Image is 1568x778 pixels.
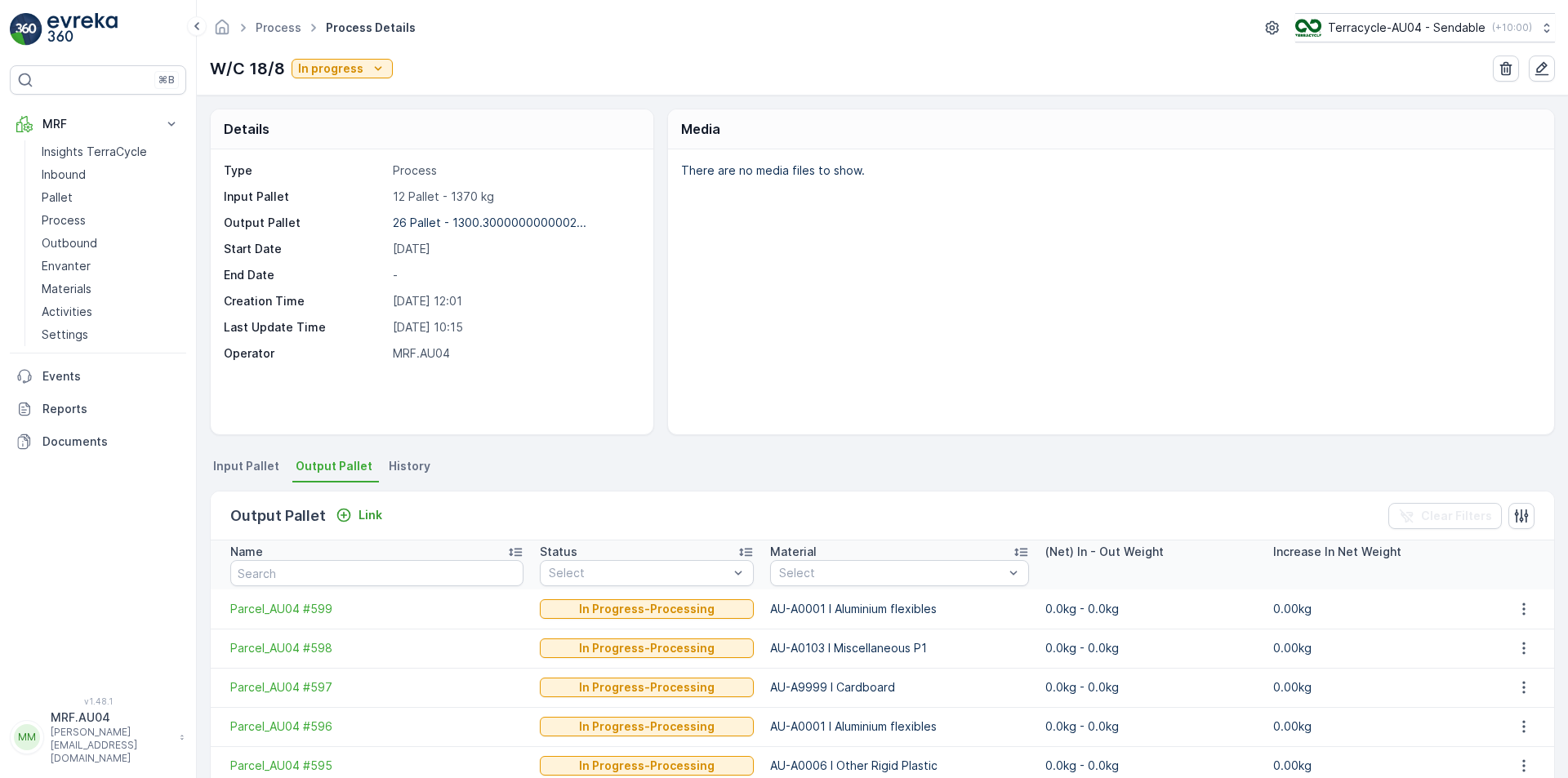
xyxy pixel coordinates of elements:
[579,679,715,696] p: In Progress-Processing
[10,108,186,140] button: MRF
[230,601,523,617] a: Parcel_AU04 #599
[549,565,728,581] p: Select
[35,163,186,186] a: Inbound
[1273,544,1401,560] p: Increase In Net Weight
[1295,13,1555,42] button: Terracycle-AU04 - Sendable(+10:00)
[1265,707,1493,746] td: 0.00kg
[762,668,1036,707] td: AU-A9999 I Cardboard
[224,319,386,336] p: Last Update Time
[1037,707,1265,746] td: 0.0kg - 0.0kg
[230,679,523,696] a: Parcel_AU04 #597
[393,267,636,283] p: -
[35,255,186,278] a: Envanter
[292,59,393,78] button: In progress
[10,360,186,393] a: Events
[762,589,1036,629] td: AU-A0001 I Aluminium flexibles
[1492,21,1532,34] p: ( +10:00 )
[762,707,1036,746] td: AU-A0001 I Aluminium flexibles
[1037,629,1265,668] td: 0.0kg - 0.0kg
[298,60,363,77] p: In progress
[579,640,715,656] p: In Progress-Processing
[42,401,180,417] p: Reports
[35,209,186,232] a: Process
[35,300,186,323] a: Activities
[42,368,180,385] p: Events
[1265,589,1493,629] td: 0.00kg
[158,73,175,87] p: ⌘B
[540,756,754,776] button: In Progress-Processing
[359,507,382,523] p: Link
[10,393,186,425] a: Reports
[42,327,88,343] p: Settings
[1265,629,1493,668] td: 0.00kg
[10,696,186,706] span: v 1.48.1
[42,281,91,297] p: Materials
[35,323,186,346] a: Settings
[42,116,154,132] p: MRF
[779,565,1003,581] p: Select
[540,544,577,560] p: Status
[14,724,40,750] div: MM
[393,189,636,205] p: 12 Pallet - 1370 kg
[393,241,636,257] p: [DATE]
[42,167,86,183] p: Inbound
[210,56,285,81] p: W/C 18/8
[256,20,301,34] a: Process
[1295,19,1321,37] img: terracycle_logo.png
[323,20,419,36] span: Process Details
[42,433,180,450] p: Documents
[579,718,715,735] p: In Progress-Processing
[224,267,386,283] p: End Date
[230,560,523,586] input: Search
[35,140,186,163] a: Insights TerraCycle
[393,216,586,229] p: 26 Pallet - 1300.3000000000002...
[1388,503,1502,529] button: Clear Filters
[42,258,91,274] p: Envanter
[47,13,118,46] img: logo_light-DOdMpM7g.png
[579,601,715,617] p: In Progress-Processing
[230,640,523,656] a: Parcel_AU04 #598
[1265,668,1493,707] td: 0.00kg
[10,709,186,765] button: MMMRF.AU04[PERSON_NAME][EMAIL_ADDRESS][DOMAIN_NAME]
[42,235,97,251] p: Outbound
[1421,508,1492,524] p: Clear Filters
[681,119,720,139] p: Media
[224,119,269,139] p: Details
[35,186,186,209] a: Pallet
[1328,20,1486,36] p: Terracycle-AU04 - Sendable
[770,544,817,560] p: Material
[224,241,386,257] p: Start Date
[540,717,754,736] button: In Progress-Processing
[540,638,754,658] button: In Progress-Processing
[224,345,386,362] p: Operator
[224,215,386,231] p: Output Pallet
[230,758,523,774] a: Parcel_AU04 #595
[51,726,171,765] p: [PERSON_NAME][EMAIL_ADDRESS][DOMAIN_NAME]
[42,212,86,229] p: Process
[35,278,186,300] a: Materials
[224,293,386,309] p: Creation Time
[42,189,73,206] p: Pallet
[230,505,326,527] p: Output Pallet
[224,189,386,205] p: Input Pallet
[540,678,754,697] button: In Progress-Processing
[681,162,1537,179] p: There are no media files to show.
[393,162,636,179] p: Process
[1045,544,1164,560] p: (Net) In - Out Weight
[393,319,636,336] p: [DATE] 10:15
[51,709,171,726] p: MRF.AU04
[213,458,279,474] span: Input Pallet
[10,13,42,46] img: logo
[579,758,715,774] p: In Progress-Processing
[42,144,147,160] p: Insights TerraCycle
[35,232,186,255] a: Outbound
[230,718,523,735] a: Parcel_AU04 #596
[540,599,754,619] button: In Progress-Processing
[230,544,263,560] p: Name
[10,425,186,458] a: Documents
[213,24,231,38] a: Homepage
